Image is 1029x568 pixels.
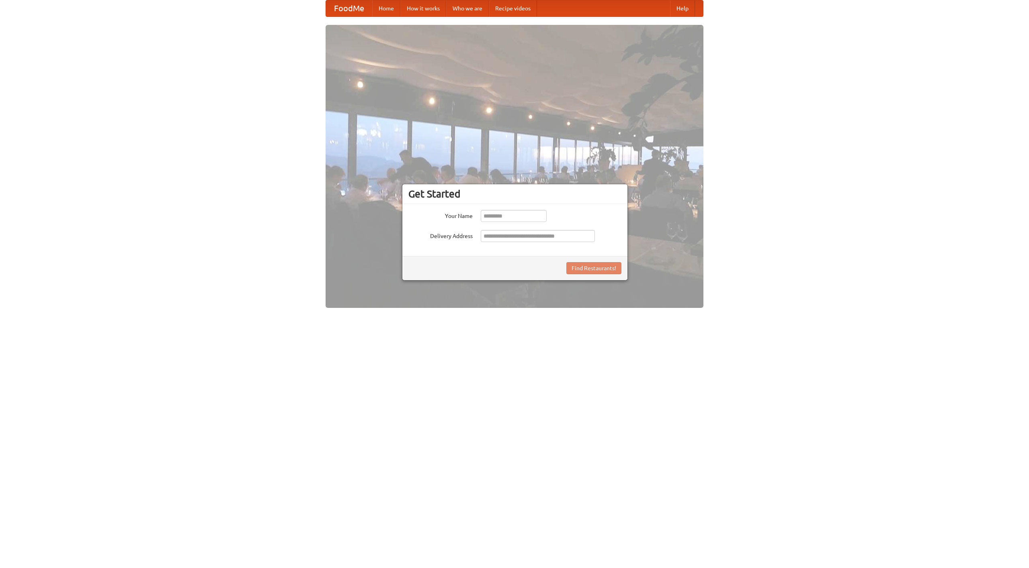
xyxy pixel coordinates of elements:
a: Home [372,0,400,16]
a: Help [670,0,695,16]
a: Recipe videos [489,0,537,16]
button: Find Restaurants! [566,262,621,274]
a: How it works [400,0,446,16]
label: Delivery Address [408,230,473,240]
a: FoodMe [326,0,372,16]
h3: Get Started [408,188,621,200]
a: Who we are [446,0,489,16]
label: Your Name [408,210,473,220]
